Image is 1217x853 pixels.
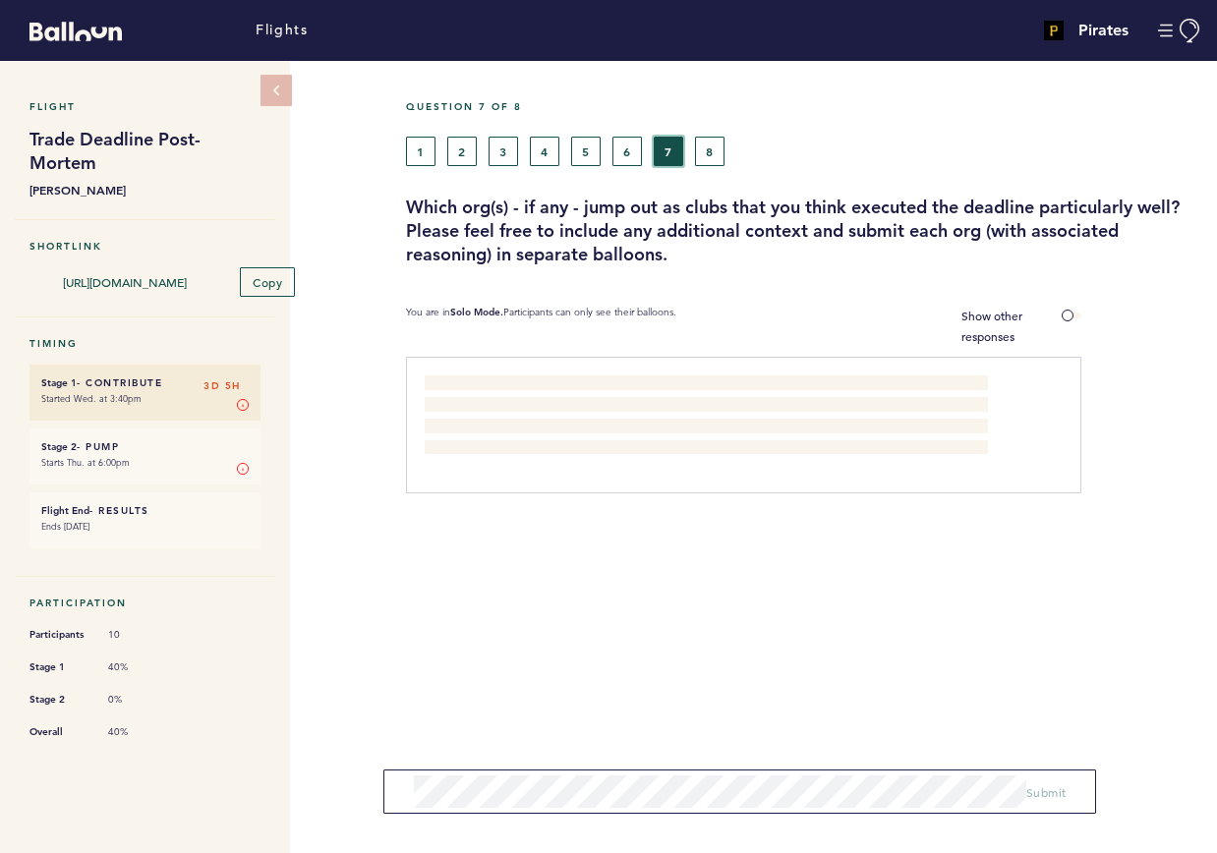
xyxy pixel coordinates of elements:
h5: Participation [29,597,261,609]
span: 3D 5H [203,376,241,396]
button: 8 [695,137,724,166]
button: 1 [406,137,435,166]
span: Overall [29,722,88,742]
button: 4 [530,137,559,166]
h5: Shortlink [29,240,261,253]
button: 7 [654,137,683,166]
span: Oakland Athletics, they identified having a valuable trade piece, that likely won't age well, and... [425,377,982,452]
h3: Which org(s) - if any - jump out as clubs that you think executed the deadline particularly well?... [406,196,1202,266]
span: Stage 2 [29,690,88,710]
button: 3 [489,137,518,166]
a: Balloon [15,20,122,40]
small: Stage 2 [41,440,77,453]
button: Submit [1026,782,1067,802]
b: [PERSON_NAME] [29,180,261,199]
h5: Timing [29,337,261,350]
small: Stage 1 [41,376,77,389]
button: 2 [447,137,477,166]
span: Participants [29,625,88,645]
p: You are in Participants can only see their balloons. [406,306,676,347]
button: Copy [240,267,295,297]
time: Starts Thu. at 6:00pm [41,456,130,469]
button: 5 [571,137,601,166]
small: Flight End [41,504,89,517]
button: 6 [612,137,642,166]
span: Submit [1026,784,1067,800]
span: 0% [108,693,167,707]
time: Ends [DATE] [41,520,89,533]
button: Manage Account [1158,19,1202,43]
h1: Trade Deadline Post-Mortem [29,128,261,175]
span: Stage 1 [29,657,88,677]
h5: Flight [29,100,261,113]
svg: Balloon [29,22,122,41]
a: Flights [256,20,308,41]
h5: Question 7 of 8 [406,100,1202,113]
span: 10 [108,628,167,642]
span: Show other responses [961,308,1022,344]
h4: Pirates [1078,19,1129,42]
span: 40% [108,725,167,739]
time: Started Wed. at 3:40pm [41,392,142,405]
h6: - Contribute [41,376,249,389]
span: 40% [108,660,167,674]
h6: - Pump [41,440,249,453]
b: Solo Mode. [450,306,503,318]
h6: - Results [41,504,249,517]
span: Copy [253,274,282,290]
